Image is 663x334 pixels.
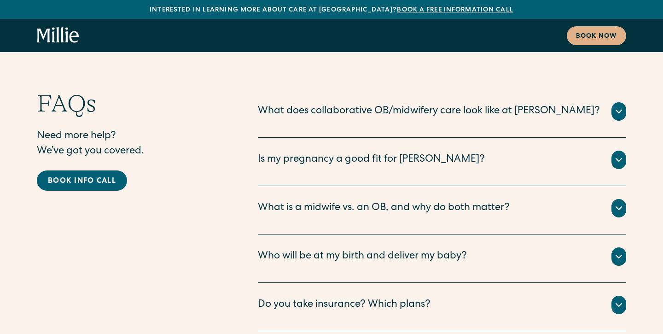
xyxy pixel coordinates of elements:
div: Is my pregnancy a good fit for [PERSON_NAME]? [258,152,485,168]
a: Book now [567,26,626,45]
a: Book info call [37,170,127,191]
div: Book info call [48,176,116,187]
div: Book now [576,32,617,41]
div: Do you take insurance? Which plans? [258,298,430,313]
h2: FAQs [37,89,221,118]
a: Book a free information call [397,7,513,13]
div: What does collaborative OB/midwifery care look like at [PERSON_NAME]? [258,104,600,119]
a: home [37,27,79,44]
p: Need more help? We’ve got you covered. [37,129,221,159]
div: What is a midwife vs. an OB, and why do both matter? [258,201,510,216]
div: Who will be at my birth and deliver my baby? [258,249,467,264]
